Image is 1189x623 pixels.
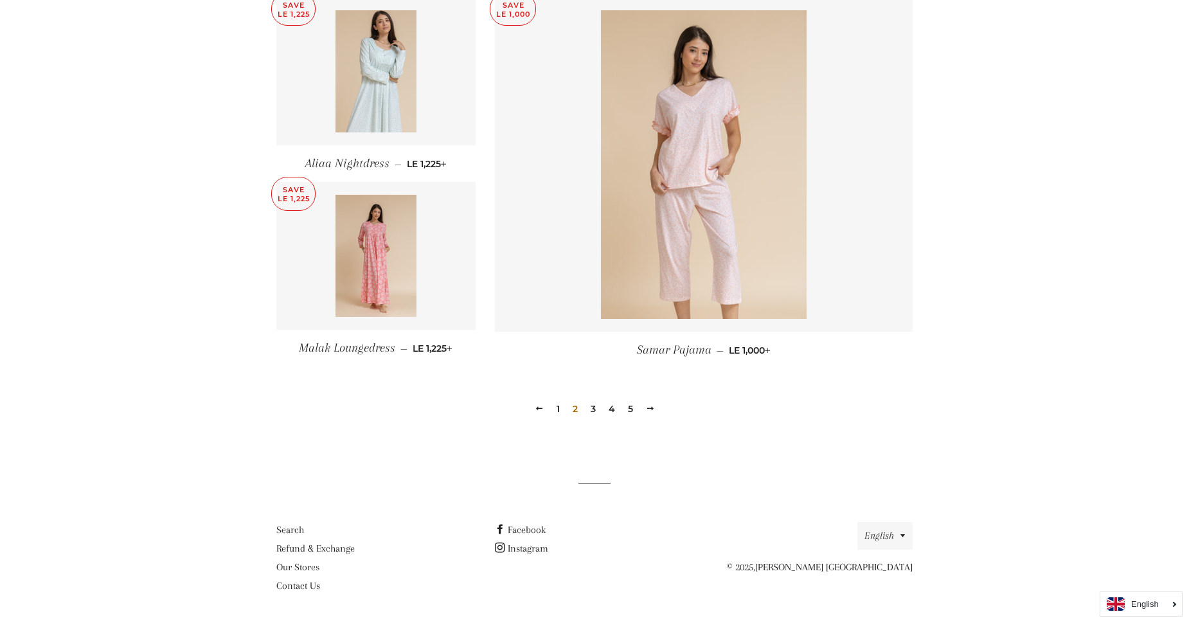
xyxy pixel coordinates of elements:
a: Malak Loungedress — LE 1,225 [276,330,476,366]
span: — [395,158,402,170]
a: English [1107,597,1176,611]
button: English [857,522,913,550]
a: Samar Pajama — LE 1,000 [495,332,913,368]
i: English [1131,600,1159,608]
a: Instagram [495,543,548,554]
span: Aliaa Nightdress [305,156,389,170]
a: 3 [586,399,601,419]
a: Search [276,524,304,536]
a: 4 [603,399,620,419]
span: — [717,345,724,356]
a: [PERSON_NAME] [GEOGRAPHIC_DATA] [755,561,913,573]
a: Refund & Exchange [276,543,355,554]
a: 5 [623,399,638,419]
a: Our Stores [276,561,319,573]
a: Facebook [495,524,546,536]
a: 1 [551,399,565,419]
span: Malak Loungedress [299,341,395,355]
span: — [400,343,407,354]
p: Save LE 1,225 [272,177,315,210]
p: © 2025, [713,559,913,575]
a: Contact Us [276,580,320,591]
span: LE 1,000 [729,345,771,356]
span: Samar Pajama [637,343,711,357]
span: LE 1,225 [407,158,447,170]
span: 2 [568,399,583,419]
a: Aliaa Nightdress — LE 1,225 [276,145,476,182]
span: LE 1,225 [413,343,452,354]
